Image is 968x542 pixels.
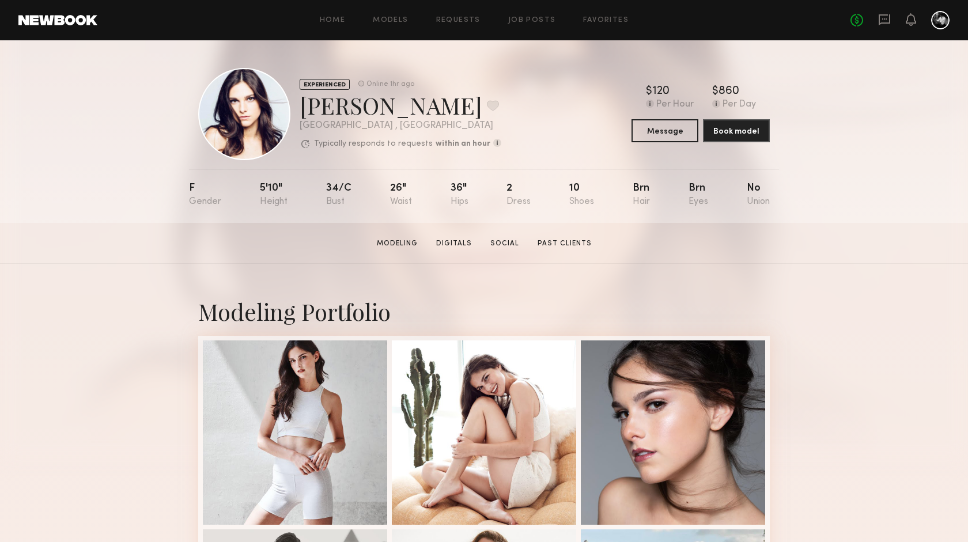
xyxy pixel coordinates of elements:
[436,140,490,148] b: within an hour
[320,17,346,24] a: Home
[300,90,501,120] div: [PERSON_NAME]
[260,183,288,207] div: 5'10"
[712,86,719,97] div: $
[569,183,594,207] div: 10
[189,183,221,207] div: F
[633,183,650,207] div: Brn
[583,17,629,24] a: Favorites
[300,121,501,131] div: [GEOGRAPHIC_DATA] , [GEOGRAPHIC_DATA]
[486,238,524,249] a: Social
[533,238,596,249] a: Past Clients
[632,119,698,142] button: Message
[451,183,468,207] div: 36"
[646,86,652,97] div: $
[326,183,351,207] div: 34/c
[432,238,477,249] a: Digitals
[652,86,670,97] div: 120
[198,296,770,327] div: Modeling Portfolio
[300,79,350,90] div: EXPERIENCED
[373,17,408,24] a: Models
[719,86,739,97] div: 860
[723,100,756,110] div: Per Day
[656,100,694,110] div: Per Hour
[436,17,481,24] a: Requests
[508,17,556,24] a: Job Posts
[390,183,412,207] div: 26"
[747,183,770,207] div: No
[689,183,708,207] div: Brn
[366,81,414,88] div: Online 1hr ago
[314,140,433,148] p: Typically responds to requests
[506,183,531,207] div: 2
[703,119,770,142] button: Book model
[372,238,422,249] a: Modeling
